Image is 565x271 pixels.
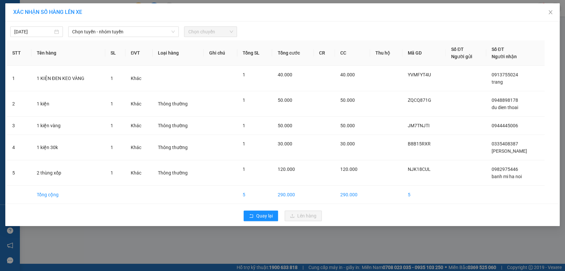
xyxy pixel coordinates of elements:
[314,40,335,66] th: CR
[125,160,152,186] td: Khác
[492,174,522,179] span: banh mi ha noi
[408,141,431,146] span: B8B15RXR
[492,79,503,85] span: trang
[277,97,292,103] span: 50.000
[402,40,446,66] th: Mã GD
[111,76,113,81] span: 1
[277,167,295,172] span: 120.000
[492,148,527,154] span: [PERSON_NAME]
[153,117,204,135] td: Thông thường
[492,72,518,77] span: 0913755024
[111,101,113,106] span: 1
[243,123,245,128] span: 1
[402,186,446,204] td: 5
[77,34,87,41] span: DĐ:
[7,40,31,66] th: STT
[111,145,113,150] span: 1
[277,72,292,77] span: 40.000
[492,97,518,103] span: 0948898178
[125,66,152,91] td: Khác
[6,6,73,21] div: VP [GEOGRAPHIC_DATA]
[408,167,431,172] span: NJK18CUL
[111,170,113,175] span: 1
[31,160,106,186] td: 2 thùng xốp
[340,97,355,103] span: 50.000
[340,72,355,77] span: 40.000
[335,40,370,66] th: CC
[125,135,152,160] td: Khác
[125,40,152,66] th: ĐVT
[111,123,113,128] span: 1
[31,186,106,204] td: Tổng cộng
[408,97,431,103] span: ZQCQ871G
[492,54,517,59] span: Người nhận
[7,135,31,160] td: 4
[77,6,145,21] div: VP [GEOGRAPHIC_DATA]
[492,167,518,172] span: 0982975446
[13,9,82,15] span: XÁC NHẬN SỐ HÀNG LÊN XE
[285,211,322,221] button: uploadLên hàng
[31,135,106,160] td: 1 kiện 30k
[244,211,278,221] button: rollbackQuay lại
[492,123,518,128] span: 0944445006
[237,40,272,66] th: Tổng SL
[31,91,106,117] td: 1 kiện
[541,3,560,22] button: Close
[171,30,175,34] span: down
[153,160,204,186] td: Thông thường
[249,213,254,219] span: rollback
[125,117,152,135] td: Khác
[7,117,31,135] td: 3
[153,135,204,160] td: Thông thường
[277,123,292,128] span: 50.000
[7,160,31,186] td: 5
[31,40,106,66] th: Tên hàng
[492,105,518,110] span: du dien thoai
[256,212,273,219] span: Quay lại
[272,40,314,66] th: Tổng cước
[340,123,355,128] span: 50.000
[277,141,292,146] span: 30.000
[31,117,106,135] td: 1 kiện vàng
[492,141,518,146] span: 0335408387
[204,40,237,66] th: Ghi chú
[451,47,464,52] span: Số ĐT
[335,186,370,204] td: 290.000
[6,6,16,13] span: Gửi:
[370,40,402,66] th: Thu hộ
[408,123,430,128] span: JM7TNJTI
[77,6,93,13] span: Nhận:
[14,28,53,35] input: 12/10/2025
[153,91,204,117] td: Thông thường
[7,66,31,91] td: 1
[7,91,31,117] td: 2
[451,54,472,59] span: Người gửi
[340,167,357,172] span: 120.000
[548,10,553,15] span: close
[492,47,504,52] span: Số ĐT
[125,91,152,117] td: Khác
[272,186,314,204] td: 290.000
[153,40,204,66] th: Loại hàng
[77,21,145,31] div: 0987913513
[408,72,431,77] span: YVMFYT4U
[31,66,106,91] td: 1 KIỆN ĐEN KEO VÀNG
[243,72,245,77] span: 1
[243,97,245,103] span: 1
[72,27,175,37] span: Chọn tuyến - nhóm tuyến
[243,167,245,172] span: 1
[340,141,355,146] span: 30.000
[237,186,272,204] td: 5
[188,27,233,37] span: Chọn chuyến
[243,141,245,146] span: 1
[105,40,125,66] th: SL
[77,31,128,54] span: hiep binh [croi]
